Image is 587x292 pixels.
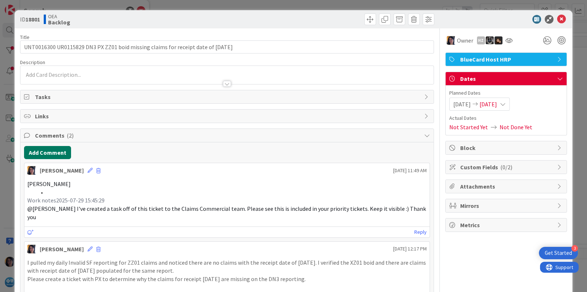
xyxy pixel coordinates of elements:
[449,114,563,122] span: Actual Dates
[460,143,553,152] span: Block
[27,205,427,221] span: @[PERSON_NAME] I've created a task off of this ticket to the Claims Commercial team. Please see t...
[27,180,71,188] span: [PERSON_NAME]
[571,245,578,252] div: 3
[545,249,572,257] div: Get Started
[486,36,494,44] img: KG
[447,36,455,45] img: TC
[449,89,563,97] span: Planned Dates
[460,55,553,64] span: BlueCard Host HRP
[449,123,488,131] span: Not Started Yet
[477,36,485,44] div: HZ
[460,201,553,210] span: Mirrors
[67,132,74,139] span: ( 2 )
[27,245,36,253] img: TC
[27,197,105,204] span: Work notes2025-07-29 15:45:29
[494,36,502,44] img: ZB
[15,1,33,10] span: Support
[20,15,40,24] span: ID
[500,163,512,171] span: ( 0/2 )
[40,245,84,253] div: [PERSON_NAME]
[393,245,427,253] span: [DATE] 12:17 PM
[35,92,420,101] span: Tasks
[539,247,578,259] div: Open Get Started checklist, remaining modules: 3
[27,275,426,283] p: Please create a ticket with PX to determine why the claims for receipt [DATE] are missing on the ...
[20,34,30,40] label: Title
[27,259,426,275] p: I pulled my daily Invalid SF reporting for ZZ01 claims and noticed there are no claims with the r...
[20,59,45,66] span: Description
[460,221,553,229] span: Metrics
[414,228,427,237] a: Reply
[393,167,427,174] span: [DATE] 11:49 AM
[27,166,36,175] img: TC
[20,40,434,54] input: type card name here...
[453,100,471,108] span: [DATE]
[457,36,473,45] span: Owner
[40,166,84,175] div: [PERSON_NAME]
[48,19,70,25] b: Backlog
[480,100,497,108] span: [DATE]
[24,146,71,159] button: Add Comment
[35,131,420,140] span: Comments
[500,123,532,131] span: Not Done Yet
[48,13,70,19] span: OEA
[35,112,420,121] span: Links
[460,163,553,171] span: Custom Fields
[460,182,553,191] span: Attachments
[460,74,553,83] span: Dates
[26,16,40,23] b: 18801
